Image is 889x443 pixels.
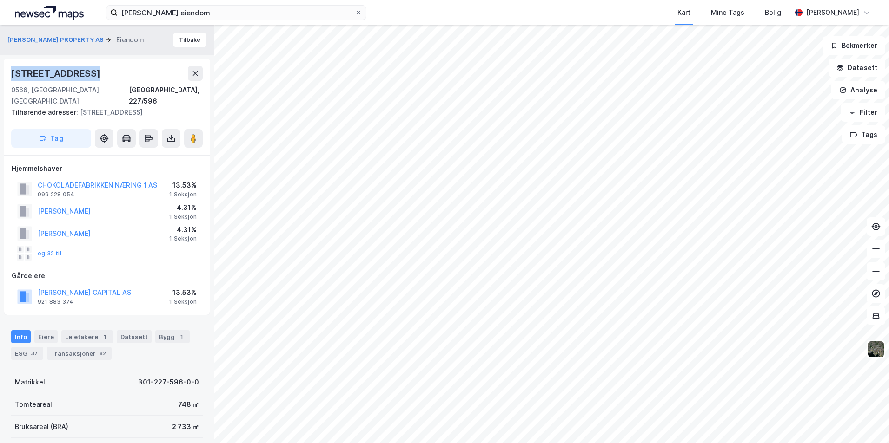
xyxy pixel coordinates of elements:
div: Kart [677,7,690,18]
input: Søk på adresse, matrikkel, gårdeiere, leietakere eller personer [118,6,355,20]
div: [STREET_ADDRESS] [11,66,102,81]
div: Eiendom [116,34,144,46]
img: 9k= [867,340,885,358]
div: 13.53% [169,287,197,298]
div: Bolig [765,7,781,18]
div: Mine Tags [711,7,744,18]
div: 1 Seksjon [169,235,197,242]
div: [GEOGRAPHIC_DATA], 227/596 [129,85,203,107]
div: 1 Seksjon [169,191,197,198]
div: 13.53% [169,180,197,191]
div: 4.31% [169,224,197,235]
div: Bygg [155,330,190,343]
div: [STREET_ADDRESS] [11,107,195,118]
span: Tilhørende adresser: [11,108,80,116]
div: 1 Seksjon [169,298,197,306]
div: 921 883 374 [38,298,73,306]
div: 4.31% [169,202,197,213]
div: 1 Seksjon [169,213,197,221]
button: Analyse [831,81,885,99]
div: Info [11,330,31,343]
div: 999 228 054 [38,191,74,198]
div: Leietakere [61,330,113,343]
div: Bruksareal (BRA) [15,421,68,432]
div: 1 [177,332,186,341]
div: 748 ㎡ [178,399,199,410]
div: Transaksjoner [47,347,112,360]
button: Tags [842,125,885,144]
div: Datasett [117,330,152,343]
iframe: Chat Widget [843,398,889,443]
div: 301-227-596-0-0 [138,377,199,388]
button: [PERSON_NAME] PROPERTY AS [7,35,106,45]
button: Filter [841,103,885,122]
button: Bokmerker [823,36,885,55]
button: Tag [11,129,91,148]
div: [PERSON_NAME] [806,7,859,18]
button: Datasett [829,59,885,77]
div: Tomteareal [15,399,52,410]
div: 1 [100,332,109,341]
button: Tilbake [173,33,206,47]
div: Hjemmelshaver [12,163,202,174]
div: ESG [11,347,43,360]
div: 0566, [GEOGRAPHIC_DATA], [GEOGRAPHIC_DATA] [11,85,129,107]
div: Gårdeiere [12,270,202,281]
div: Matrikkel [15,377,45,388]
div: 82 [98,349,108,358]
img: logo.a4113a55bc3d86da70a041830d287a7e.svg [15,6,84,20]
div: 37 [29,349,40,358]
div: 2 733 ㎡ [172,421,199,432]
div: Eiere [34,330,58,343]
